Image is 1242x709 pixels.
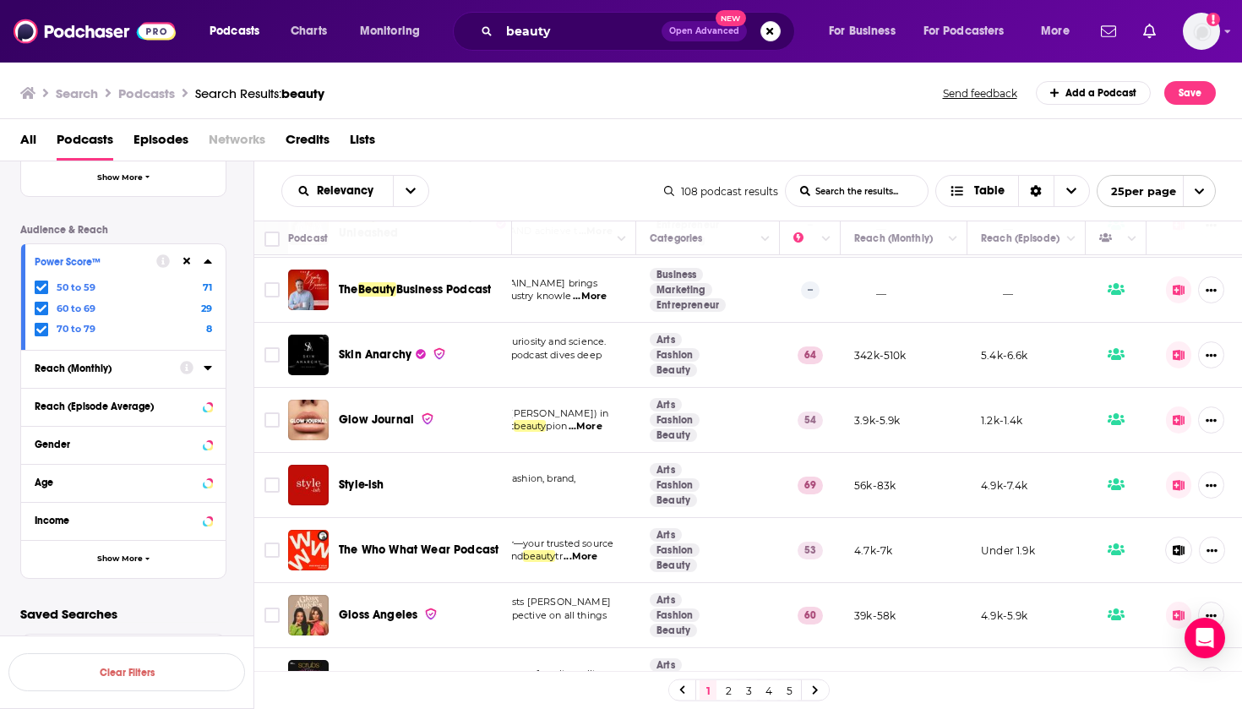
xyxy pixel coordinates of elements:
[1207,13,1220,26] svg: Add a profile image
[433,346,446,361] img: verified Badge
[288,335,329,375] img: Skin Anarchy
[288,660,329,701] img: Scrubs to Stilettos
[1199,667,1225,694] button: Show More Button
[740,680,757,701] a: 3
[1136,17,1163,46] a: Show notifications dropdown
[288,530,329,570] a: The Who What Wear Podcast
[57,303,95,314] span: 60 to 69
[650,268,703,281] a: Business
[650,228,702,248] div: Categories
[664,185,778,198] div: 108 podcast results
[716,10,746,26] span: New
[1122,229,1142,249] button: Column Actions
[981,283,1013,297] p: __
[650,658,682,672] a: Arts
[264,608,280,623] span: Toggle select row
[203,281,212,293] span: 71
[288,465,329,505] img: Style-ish
[35,477,198,488] div: Age
[935,175,1090,207] button: Choose View
[573,290,607,303] span: ...More
[514,420,546,432] span: beauty
[286,126,330,161] span: Credits
[650,298,726,312] a: Entrepreneur
[650,608,700,622] a: Fashion
[854,283,886,297] p: __
[339,542,498,559] a: The Who What Wear Podcast
[97,173,143,183] span: Show More
[288,270,329,310] img: The Beauty Business Podcast
[650,559,697,572] a: Beauty
[288,228,328,248] div: Podcast
[57,281,95,293] span: 50 to 59
[210,19,259,43] span: Podcasts
[339,543,498,557] span: The Who What Wear Podcast
[358,282,396,297] span: Beauty
[854,413,901,428] p: 3.9k-5.9k
[1183,13,1220,50] span: Logged in as Mark.Hayward
[281,175,429,207] h2: Choose List sort
[118,85,175,101] h3: Podcasts
[339,347,411,362] span: Skin Anarchy
[650,593,682,607] a: Arts
[569,420,602,434] span: ...More
[339,346,446,363] a: Skin Anarchy
[198,18,281,45] button: open menu
[662,21,747,41] button: Open AdvancedNew
[133,126,188,161] span: Episodes
[923,19,1005,43] span: For Podcasters
[798,542,823,559] p: 53
[781,680,798,701] a: 5
[793,228,817,248] div: Power Score
[829,19,896,43] span: For Business
[1097,175,1216,207] button: open menu
[1198,276,1224,303] button: Show More Button
[282,185,393,197] button: open menu
[474,335,607,347] span: meets curiosity and science.
[421,412,434,426] img: verified Badge
[1029,18,1091,45] button: open menu
[974,185,1005,197] span: Table
[337,290,572,302] span: his global spa, salon and wellness industry knowle
[35,439,198,450] div: Gender
[339,477,384,494] a: Style-ish
[1098,178,1176,205] span: 25 per page
[650,624,697,637] a: Beauty
[209,126,265,161] span: Networks
[499,18,662,45] input: Search podcasts, credits, & more...
[288,400,329,440] a: Glow Journal
[339,477,384,492] span: Style-ish
[760,680,777,701] a: 4
[755,229,776,249] button: Column Actions
[650,463,682,477] a: Arts
[21,540,226,578] button: Show More
[1198,472,1224,499] button: Show More Button
[339,282,358,297] span: The
[317,185,379,197] span: Relevancy
[981,608,1028,623] p: 4.9k-5.9k
[1183,13,1220,50] button: Show profile menu
[8,653,245,691] button: Clear Filters
[14,15,176,47] img: Podchaser - Follow, Share and Rate Podcasts
[57,126,113,161] a: Podcasts
[1041,19,1070,43] span: More
[35,256,145,268] div: Power Score™
[720,680,737,701] a: 2
[854,543,892,558] p: 4.7k-7k
[1199,537,1225,564] button: Show More Button
[1036,81,1152,105] a: Add a Podcast
[650,283,712,297] a: Marketing
[264,412,280,428] span: Toggle select row
[854,348,907,363] p: 342k-510k
[650,478,700,492] a: Fashion
[1185,618,1225,658] div: Open Intercom Messenger
[20,634,226,672] button: Select
[20,126,36,161] span: All
[481,277,597,289] span: [DOMAIN_NAME] brings
[854,478,896,493] p: 56k-83k
[801,281,820,298] p: --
